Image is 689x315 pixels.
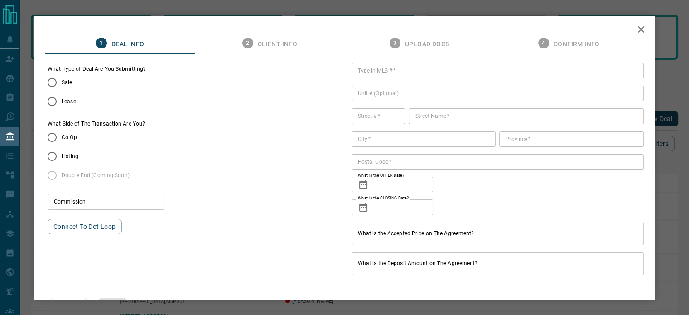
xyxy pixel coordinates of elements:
label: What is the CLOSING Date? [358,195,409,201]
text: 1 [100,40,103,46]
span: Deal Info [111,40,145,48]
span: Lease [62,97,76,106]
legend: What Type of Deal Are You Submitting? [48,65,146,73]
span: Co Op [62,133,77,141]
span: Double End (Coming Soon) [62,171,130,179]
button: Connect to Dot Loop [48,219,122,234]
label: What Side of The Transaction Are You? [48,120,145,128]
span: Sale [62,78,72,87]
span: Listing [62,152,78,160]
label: What is the OFFER Date? [358,173,404,179]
